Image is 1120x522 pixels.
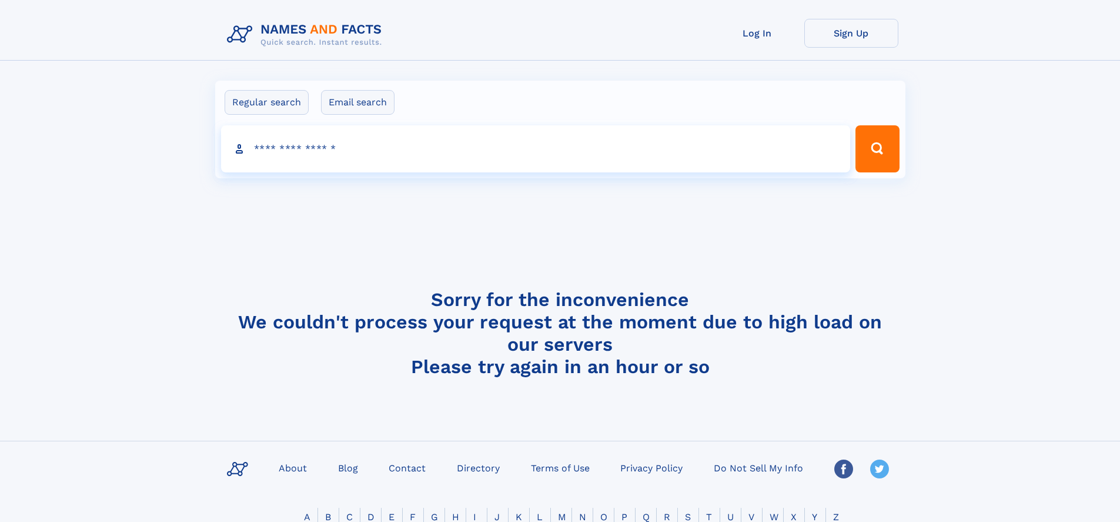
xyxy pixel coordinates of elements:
label: Email search [321,90,394,115]
img: Logo Names and Facts [222,19,392,51]
label: Regular search [225,90,309,115]
a: Sign Up [804,19,898,48]
a: Contact [384,459,430,476]
img: Twitter [870,460,889,478]
a: Privacy Policy [616,459,687,476]
h4: Sorry for the inconvenience We couldn't process your request at the moment due to high load on ou... [222,288,898,378]
a: Log In [710,19,804,48]
img: Facebook [834,460,853,478]
a: Do Not Sell My Info [709,459,808,476]
input: search input [221,125,851,172]
a: Blog [333,459,363,476]
a: Directory [452,459,504,476]
a: About [274,459,312,476]
a: Terms of Use [526,459,594,476]
button: Search Button [855,125,899,172]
